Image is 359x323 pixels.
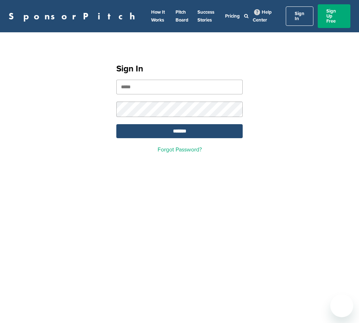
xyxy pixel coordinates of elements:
a: Sign Up Free [318,4,350,28]
a: Help Center [253,8,272,24]
a: How It Works [151,9,165,23]
a: Success Stories [197,9,214,23]
h1: Sign In [116,62,243,75]
iframe: Button to launch messaging window [330,294,353,317]
a: Sign In [286,6,313,26]
a: Pricing [225,13,240,19]
a: SponsorPitch [9,11,140,21]
a: Pitch Board [176,9,188,23]
a: Forgot Password? [158,146,202,153]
